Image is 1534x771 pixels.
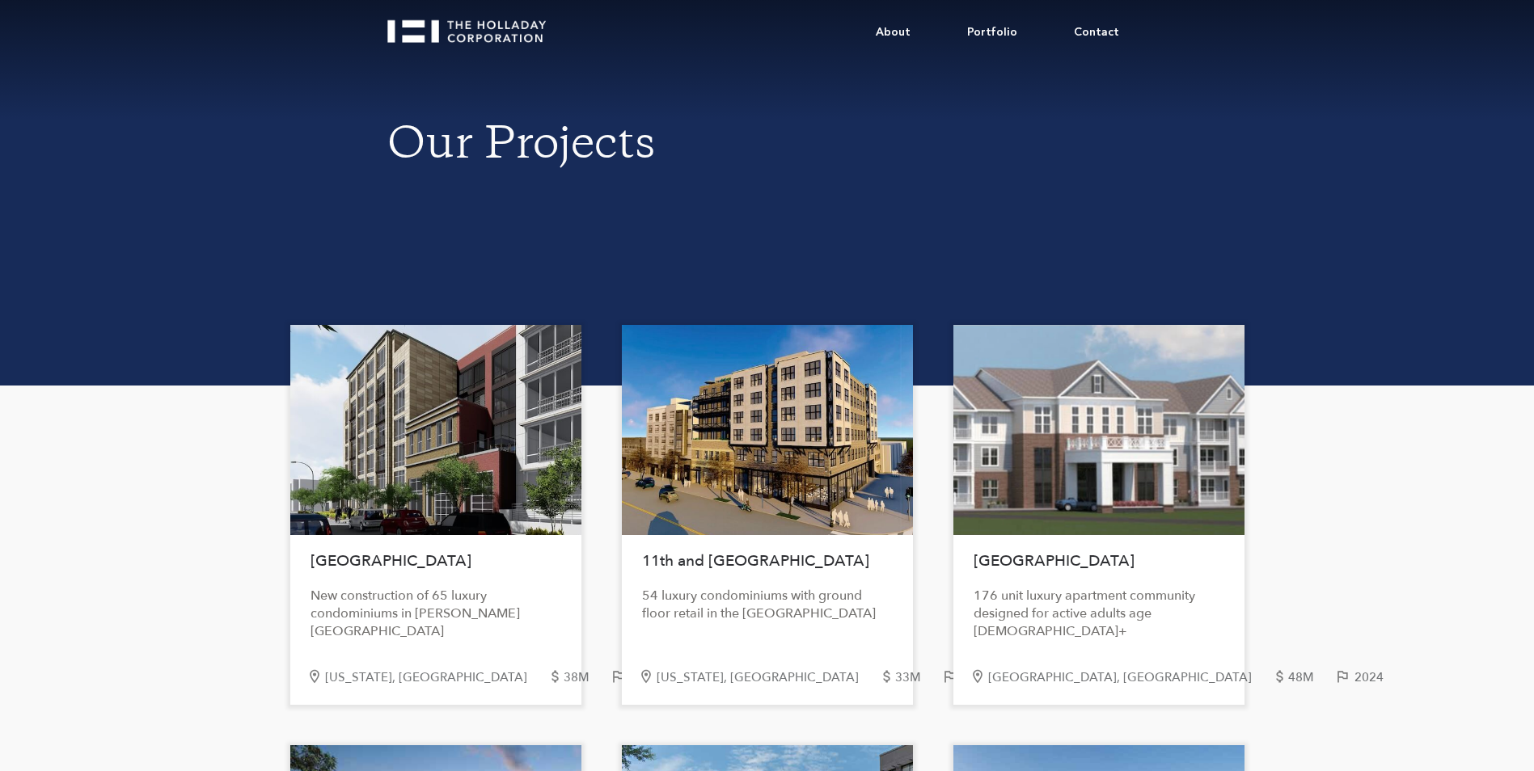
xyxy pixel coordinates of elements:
[974,587,1224,640] div: 176 unit luxury apartment community designed for active adults age [DEMOGRAPHIC_DATA]+
[325,671,547,685] div: [US_STATE], [GEOGRAPHIC_DATA]
[847,8,939,57] a: About
[1046,8,1147,57] a: Contact
[1354,671,1404,685] div: 2024
[895,671,941,685] div: 33M
[939,8,1046,57] a: Portfolio
[657,671,879,685] div: [US_STATE], [GEOGRAPHIC_DATA]
[311,543,561,579] h1: [GEOGRAPHIC_DATA]
[311,587,561,640] div: New construction of 65 luxury condominiums in [PERSON_NAME][GEOGRAPHIC_DATA]
[974,543,1224,579] h1: [GEOGRAPHIC_DATA]
[642,543,893,579] h1: 11th and [GEOGRAPHIC_DATA]
[1288,671,1334,685] div: 48M
[387,121,1147,173] h1: Our Projects
[642,587,893,622] div: 54 luxury condominiums with ground floor retail in the [GEOGRAPHIC_DATA]
[387,8,560,43] a: home
[564,671,610,685] div: 38M
[988,671,1272,685] div: [GEOGRAPHIC_DATA], [GEOGRAPHIC_DATA]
